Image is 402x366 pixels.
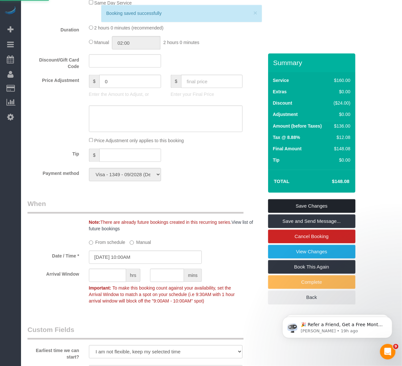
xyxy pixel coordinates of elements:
div: ($24.00) [331,100,351,106]
label: Final Amount [273,145,302,152]
strong: Important: [89,286,111,291]
label: Amount (before Taxes) [273,123,322,129]
span: 9 [393,344,398,349]
span: mins [184,269,202,282]
a: Book This Again [268,260,355,274]
a: View Changes [268,245,355,258]
label: Service [273,77,289,84]
label: From schedule [89,237,125,246]
div: There are already future bookings created in this recurring series. [84,219,268,232]
img: Automaid Logo [4,6,17,16]
h3: Summary [273,59,352,66]
strong: Total [274,178,290,184]
label: Date / Time * [23,251,84,259]
label: Adjustment [273,111,298,118]
input: final price [181,75,243,88]
div: Booking saved successfully [106,10,257,17]
span: Price Adjustment only applies to this booking [94,138,184,143]
label: Tax @ 8.88% [273,134,300,141]
div: $0.00 [331,157,351,163]
label: Discount/Gift Card Code [23,54,84,70]
legend: Custom Fields [27,325,244,340]
p: Message from Ellie, sent 19h ago [28,25,112,31]
input: Manual [130,241,134,245]
iframe: Intercom live chat [380,344,396,360]
a: Save and Send Message... [268,214,355,228]
a: Cancel Booking [268,230,355,243]
label: Price Adjustment [23,75,84,84]
iframe: Intercom notifications message [273,303,402,349]
div: $148.08 [331,145,351,152]
span: hrs [126,269,140,282]
label: Tip [23,149,84,157]
label: Arrival Window [23,269,84,278]
a: Save Changes [268,199,355,213]
div: $160.00 [331,77,351,84]
input: From schedule [89,241,93,245]
div: $0.00 [331,88,351,95]
label: Duration [23,24,84,33]
label: Extras [273,88,287,95]
a: View list of future bookings [89,220,253,232]
a: Back [268,291,355,304]
p: Enter your Final Price [171,91,243,97]
button: × [254,9,257,16]
label: Earliest time we can start? [23,345,84,360]
span: $ [89,75,100,88]
label: Discount [273,100,292,106]
div: $136.00 [331,123,351,129]
span: To make this booking count against your availability, set the Arrival Window to match a spot on y... [89,286,235,304]
span: Same Day Service [94,0,132,6]
strong: Note: [89,220,101,225]
span: $ [171,75,181,88]
span: Manual [94,40,109,45]
p: Enter the Amount to Adjust, or [89,91,161,97]
span: 2 hours 0 minutes (recommended) [94,26,163,31]
div: $12.08 [331,134,351,141]
input: MM/DD/YYYY HH:MM [89,251,202,264]
h4: $148.08 [312,179,349,184]
span: $ [89,149,100,162]
div: $0.00 [331,111,351,118]
label: Tip [273,157,280,163]
span: 2 hours 0 minutes [163,40,199,45]
label: Manual [130,237,151,246]
span: 🎉 Refer a Friend, Get a Free Month! 🎉 Love Automaid? Share the love! When you refer a friend who ... [28,19,111,88]
legend: When [27,199,244,214]
label: Payment method [23,168,84,177]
